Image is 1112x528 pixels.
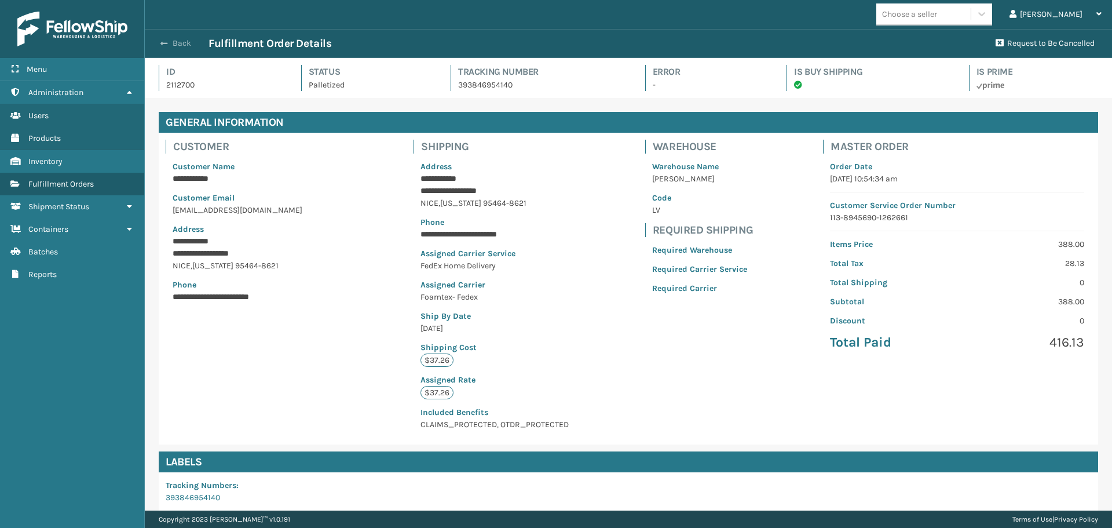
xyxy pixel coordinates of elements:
h4: Required Shipping [653,223,754,237]
h4: General Information [159,112,1098,133]
h4: Error [653,65,766,79]
h4: Warehouse [653,140,754,154]
h4: Shipping [421,140,576,154]
span: 95464-8621 [235,261,279,271]
p: Subtotal [830,296,950,308]
p: Included Benefits [420,406,569,418]
span: Administration [28,88,83,97]
p: 388.00 [964,238,1084,250]
p: 2112700 [166,79,280,91]
span: Inventory [28,156,63,166]
p: [DATE] 10:54:34 am [830,173,1084,185]
h3: Fulfillment Order Details [209,37,331,50]
p: Warehouse Name [652,161,747,173]
p: 28.13 [964,257,1084,270]
span: NICE [420,198,438,208]
p: Phone [173,279,338,291]
p: Customer Service Order Number [830,199,1084,212]
p: Shipping Cost [420,341,569,354]
span: Address [173,224,204,234]
span: Menu [27,64,47,74]
p: Assigned Carrier Service [420,247,569,260]
p: Customer Name [173,161,338,173]
p: Order Date [830,161,1084,173]
p: Copyright 2023 [PERSON_NAME]™ v 1.0.191 [159,511,290,528]
span: Batches [28,247,58,257]
button: Request to Be Cancelled [989,32,1102,55]
span: Reports [28,270,57,279]
a: Terms of Use [1012,515,1052,523]
span: Fulfillment Orders [28,179,94,189]
span: , [438,198,440,208]
span: Tracking Numbers : [166,480,239,490]
span: [US_STATE] [192,261,233,271]
p: 393846954140 [458,79,624,91]
span: Containers [28,224,68,234]
p: [EMAIL_ADDRESS][DOMAIN_NAME] [173,204,338,216]
p: Palletized [309,79,430,91]
span: CLAIMS_PROTECTED, OTDR_PROTECTED [420,406,569,429]
p: Required Carrier Service [652,263,747,275]
span: Shipment Status [28,202,89,212]
p: $37.26 [420,354,453,367]
p: LV [652,204,747,216]
span: Address [420,162,452,172]
span: 95464-8621 [483,198,526,208]
h4: Labels [159,451,1098,472]
button: Back [155,38,209,49]
img: logo [17,12,127,46]
p: Ship By Date [420,310,569,322]
p: Required Warehouse [652,244,747,256]
p: Items Price [830,238,950,250]
p: $37.26 [420,386,453,399]
span: , [191,261,192,271]
p: 388.00 [964,296,1084,308]
p: [PERSON_NAME] [652,173,747,185]
p: Total Paid [830,334,950,351]
p: Foamtex- Fedex [420,291,569,303]
p: 113-8945690-1262661 [830,212,1084,224]
p: Assigned Carrier [420,279,569,291]
h4: Is Prime [976,65,1098,79]
a: Privacy Policy [1054,515,1098,523]
p: Code [652,192,747,204]
p: Total Tax [830,257,950,270]
p: 0 [964,276,1084,289]
p: - [653,79,766,91]
span: [US_STATE] [440,198,481,208]
h4: Is Buy Shipping [794,65,948,79]
p: Required Carrier [652,282,747,294]
p: Discount [830,315,950,327]
a: 393846954140 [166,493,220,502]
span: NICE [173,261,191,271]
span: Products [28,133,61,143]
p: FedEx Home Delivery [420,260,569,272]
p: 416.13 [964,334,1084,351]
h4: Status [309,65,430,79]
p: 0 [964,315,1084,327]
p: Phone [420,216,569,228]
h4: Id [166,65,280,79]
p: Total Shipping [830,276,950,289]
h4: Tracking Number [458,65,624,79]
div: | [1012,511,1098,528]
h4: Master Order [831,140,1091,154]
h4: Customer [173,140,345,154]
p: Assigned Rate [420,374,569,386]
i: Request to Be Cancelled [996,39,1004,47]
p: [DATE] [420,322,569,334]
span: Users [28,111,49,121]
p: Customer Email [173,192,338,204]
div: Choose a seller [882,8,937,20]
